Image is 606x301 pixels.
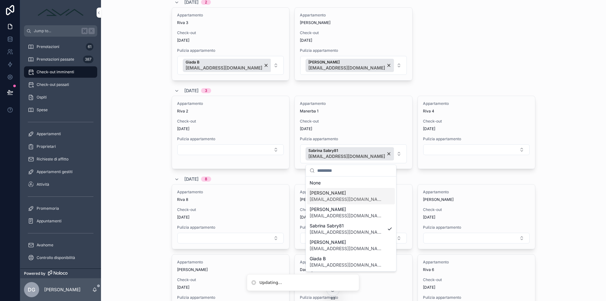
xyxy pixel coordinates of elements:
a: Spese [24,104,97,116]
span: [DATE] [423,126,530,131]
span: Check-out [177,30,284,35]
span: [PERSON_NAME] [300,197,407,202]
span: Appartamento [300,101,407,106]
a: Powered by [20,268,101,278]
a: Richieste di affitto [24,154,97,165]
span: Check-out [300,207,407,212]
span: Appartamento [423,260,530,265]
span: [PERSON_NAME] [310,190,385,196]
span: [EMAIL_ADDRESS][DOMAIN_NAME] [310,245,385,252]
a: AppartamentoRiva 4Check-out[DATE]Pulizia appartamentoSelect Button [418,96,535,169]
span: Riva 2 [177,109,284,114]
div: 61 [86,43,93,51]
span: Giada B [186,60,262,65]
span: Check-out [423,119,530,124]
a: AppartamentoManerba 1Check-out[DATE]Pulizia appartamentoSelect Button [294,96,412,169]
span: Riva 3 [177,20,284,25]
a: Appuntamenti [24,215,97,227]
span: [DATE] [177,126,284,131]
span: Appartamenti [37,131,61,136]
span: Pulizia appartamento [300,136,407,141]
span: [DATE] [300,215,407,220]
button: Select Button [300,233,407,244]
a: Appartamento[PERSON_NAME]Check-out[DATE]Pulizia appartamentoSelect Button [294,184,412,249]
a: Check-out imminenti [24,66,97,78]
div: scrollable content [20,37,101,268]
span: Appartamento [423,190,530,195]
span: Powered by [24,271,45,276]
a: Appartamenti gestiti [24,166,97,178]
span: Check-out [300,119,407,124]
span: Ospiti [37,95,47,100]
span: [DATE] [177,285,284,290]
span: Controllo disponibilità [37,255,75,260]
button: Select Button [177,233,284,244]
span: Check-out imminenti [37,69,74,75]
span: Manerba 1 [300,109,407,114]
span: [PERSON_NAME] [308,60,385,65]
a: AppartamentoRiva 2Check-out[DATE]Pulizia appartamentoSelect Button [172,96,289,169]
span: Pulizia appartamento [177,295,284,300]
span: Sabrina Sabry81 [308,148,385,153]
span: Proprietari [37,144,56,149]
span: Riva 4 [423,109,530,114]
span: Riva 8 [177,197,284,202]
span: [DATE] [184,87,199,94]
span: Darfo giardino [300,267,407,272]
span: Appartamento [300,260,407,265]
button: Select Button [300,56,407,75]
button: Select Button [423,233,530,244]
a: AppartamentoRiva 3Check-out[DATE]Pulizia appartamentoSelect Button [172,7,289,81]
span: Appartamento [177,13,284,18]
button: Jump to...K [24,25,97,37]
a: Ospiti [24,92,97,103]
span: Check-out [177,277,284,282]
button: Select Button [177,144,284,155]
span: Appartamento [300,13,407,18]
div: 3 [205,88,207,93]
span: [EMAIL_ADDRESS][DOMAIN_NAME] [308,153,385,160]
span: Pulizia appartamento [300,295,407,300]
a: Controllo disponibilità [24,252,97,263]
span: [EMAIL_ADDRESS][DOMAIN_NAME] [310,213,385,219]
span: Check-out [177,119,284,124]
button: Select Button [300,144,407,163]
span: Check-out [300,30,407,35]
a: Attività [24,179,97,190]
span: [DATE] [423,215,530,220]
span: Check-out passati [37,82,69,87]
span: Prenotazioni [37,44,59,49]
button: Unselect 8 [306,147,394,160]
span: Jump to... [34,28,79,33]
span: [EMAIL_ADDRESS][DOMAIN_NAME] [310,196,385,202]
span: [DATE] [177,215,284,220]
a: Prenotazioni passate387 [24,54,97,65]
img: App logo [35,8,86,18]
span: [DATE] [177,38,284,43]
span: [EMAIL_ADDRESS][DOMAIN_NAME] [310,229,385,235]
span: [PERSON_NAME] [177,267,284,272]
a: Appartamento[PERSON_NAME]Check-out[DATE]Pulizia appartamentoSelect Button [418,184,535,249]
span: Appartamento [423,101,530,106]
a: Appartamento[PERSON_NAME]Check-out[DATE]Pulizia appartamentoSelect Button [294,7,412,81]
span: [PERSON_NAME] [423,197,530,202]
span: Appartamenti gestiti [37,169,73,174]
a: Check-out passati [24,79,97,90]
button: Select Button [177,56,284,75]
span: Avahome [37,243,53,248]
span: Pulizia appartamento [423,225,530,230]
span: Pulizia appartamento [177,136,284,141]
button: Unselect 5 [183,59,271,72]
a: Proprietari [24,141,97,152]
span: Check-out [423,277,530,282]
button: Unselect 4 [306,59,394,72]
span: Giada B [310,256,385,262]
span: [PERSON_NAME] [300,20,407,25]
span: Sabrina Sabry81 [310,223,385,229]
span: [DATE] [300,126,407,131]
span: [PERSON_NAME] [310,206,385,213]
span: [PERSON_NAME] [310,239,385,245]
span: [EMAIL_ADDRESS][DOMAIN_NAME] [308,65,385,71]
a: Promemoria [24,203,97,214]
span: Prenotazioni passate [37,57,74,62]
